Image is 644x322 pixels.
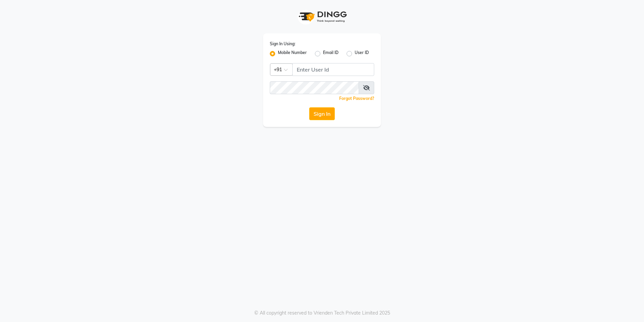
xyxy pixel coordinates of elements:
input: Username [270,81,359,94]
img: logo1.svg [295,7,349,27]
label: User ID [355,50,369,58]
input: Username [292,63,374,76]
label: Mobile Number [278,50,307,58]
label: Sign In Using: [270,41,295,47]
button: Sign In [309,107,335,120]
a: Forgot Password? [339,96,374,101]
label: Email ID [323,50,339,58]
